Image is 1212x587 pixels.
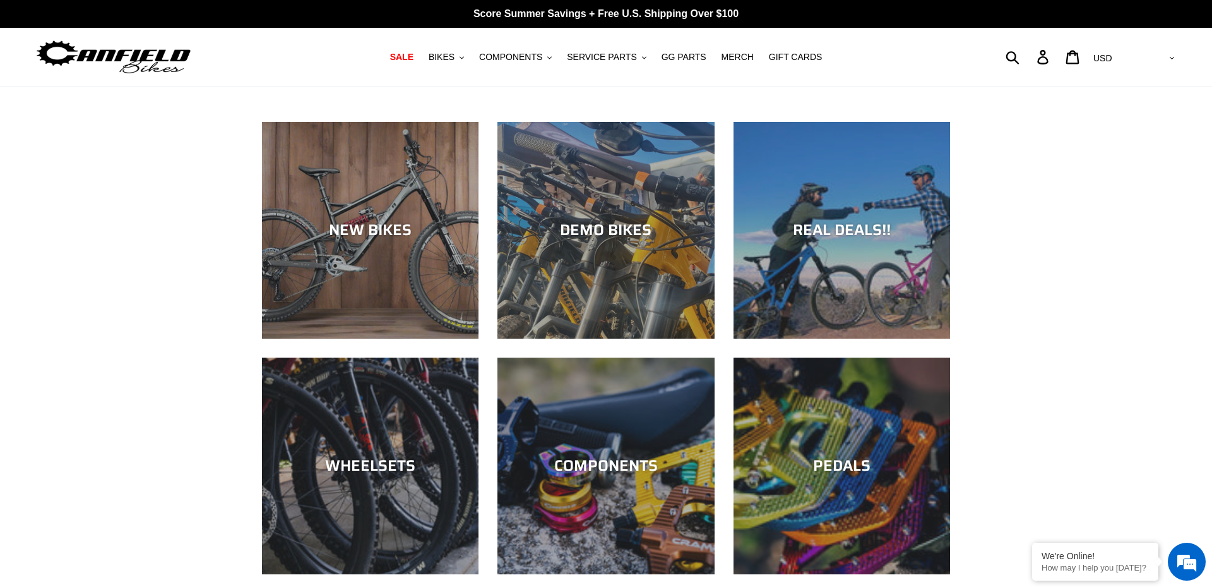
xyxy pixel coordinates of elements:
[422,49,470,66] button: BIKES
[561,49,652,66] button: SERVICE PARTS
[497,358,714,574] a: COMPONENTS
[734,358,950,574] a: PEDALS
[262,457,478,475] div: WHEELSETS
[567,52,636,63] span: SERVICE PARTS
[262,221,478,239] div: NEW BIKES
[715,49,760,66] a: MERCH
[734,221,950,239] div: REAL DEALS!!
[769,52,823,63] span: GIFT CARDS
[262,358,478,574] a: WHEELSETS
[763,49,829,66] a: GIFT CARDS
[1042,563,1149,572] p: How may I help you today?
[1042,551,1149,561] div: We're Online!
[1013,43,1045,71] input: Search
[497,221,714,239] div: DEMO BIKES
[479,52,542,63] span: COMPONENTS
[655,49,713,66] a: GG PARTS
[734,122,950,339] a: REAL DEALS!!
[497,457,714,475] div: COMPONENTS
[429,52,454,63] span: BIKES
[384,49,420,66] a: SALE
[262,122,478,339] a: NEW BIKES
[722,52,754,63] span: MERCH
[497,122,714,339] a: DEMO BIKES
[473,49,558,66] button: COMPONENTS
[35,37,193,77] img: Canfield Bikes
[734,457,950,475] div: PEDALS
[662,52,706,63] span: GG PARTS
[390,52,413,63] span: SALE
